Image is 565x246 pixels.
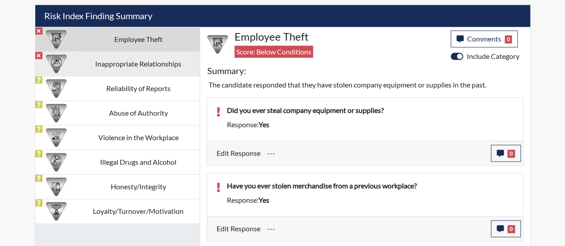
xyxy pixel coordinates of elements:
span: 0 [505,35,512,43]
img: CATEGORY%20ICON-20.4a32fe39.png [46,78,67,99]
p: Have you ever stolen merchandise from a previous workplace? [227,180,514,191]
label: Edit Response [217,145,260,162]
img: CATEGORY%20ICON-01.94e51fac.png [46,103,67,123]
img: CATEGORY%20ICON-07.58b65e52.png [207,34,228,54]
div: Response: [220,119,521,130]
h5: Risk Index Finding Summary [35,5,530,27]
span: 0 [507,225,515,233]
img: CATEGORY%20ICON-11.a5f294f4.png [46,176,67,197]
td: Employee Theft [77,27,200,51]
td: Violence in the Workplace [77,125,200,150]
img: CATEGORY%20ICON-07.58b65e52.png [46,29,67,50]
h5: Summary: [207,65,246,76]
h4: Employee Theft [234,30,444,43]
td: Illegal Drugs and Alcohol [77,150,200,174]
p: The candidate responded that they have stolen company equipment or supplies in the past. [209,79,522,90]
div: Response: [220,195,521,205]
span: Score: Below Conditions [234,46,313,58]
span: yes [259,196,269,204]
td: Abuse of Authority [77,100,200,125]
p: Did you ever steal company equipment or supplies? [227,105,514,116]
span: yes [259,120,269,129]
img: CATEGORY%20ICON-14.139f8ef7.png [46,54,67,74]
button: Comments0 [451,30,518,47]
button: 0 [491,145,521,162]
label: Edit Response [217,220,260,237]
img: CATEGORY%20ICON-12.0f6f1024.png [46,152,67,172]
div: Update the test taker's response, the change might impact the score [260,220,491,237]
button: 0 [491,220,521,237]
td: Honesty/Integrity [77,174,200,199]
label: Include Category [467,51,519,62]
img: CATEGORY%20ICON-17.40ef8247.png [46,201,67,221]
div: Update the test taker's response, the change might impact the score [260,145,491,162]
td: Reliability of Reports [77,76,200,100]
span: Comments [467,34,501,43]
td: Loyalty/Turnover/Motivation [77,199,200,223]
img: CATEGORY%20ICON-26.eccbb84f.png [46,127,67,148]
span: 0 [507,150,515,158]
td: Inappropriate Relationships [77,51,200,76]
